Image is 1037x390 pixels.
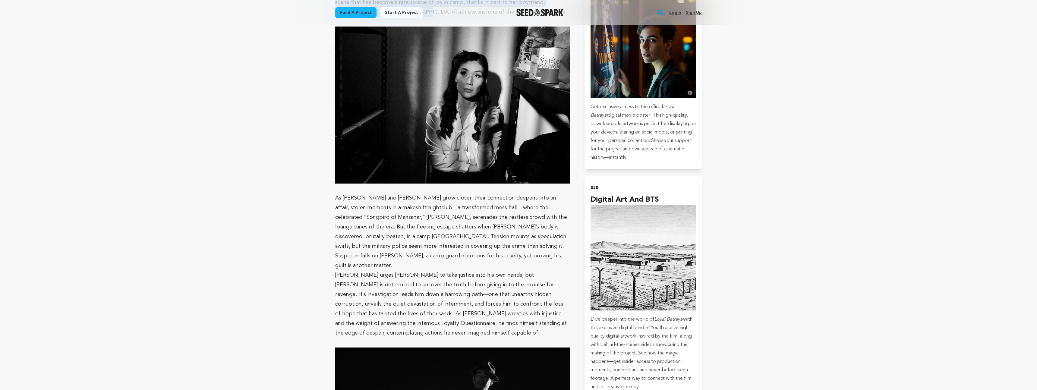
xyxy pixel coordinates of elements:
p: As [PERSON_NAME] and [PERSON_NAME] grow closer, their connection deepens into an affair, stolen m... [335,193,570,270]
img: incentive [591,205,696,310]
a: Fund a project [335,7,377,18]
a: Login [669,8,681,17]
p: [PERSON_NAME] urges [PERSON_NAME] to take justice into his own hands, but [PERSON_NAME] is determ... [335,270,570,338]
p: Get exclusive access to the official digital movie poster! This high-quality, downloadable artwor... [591,103,696,162]
a: Sign up [686,8,702,17]
em: Loyal Betrayal [591,105,674,118]
h4: Digital Art and BTS [591,194,696,205]
em: Loyal Betrayal [654,317,684,322]
a: Start a project [380,7,423,18]
h2: $50 [591,184,696,192]
a: Seed&Spark Homepage [516,9,564,16]
img: 1746632756-ELEANOR%20LOYAL%20BETRAYAL.jpeg [335,27,570,184]
img: Seed&Spark Logo Dark Mode [516,9,564,16]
